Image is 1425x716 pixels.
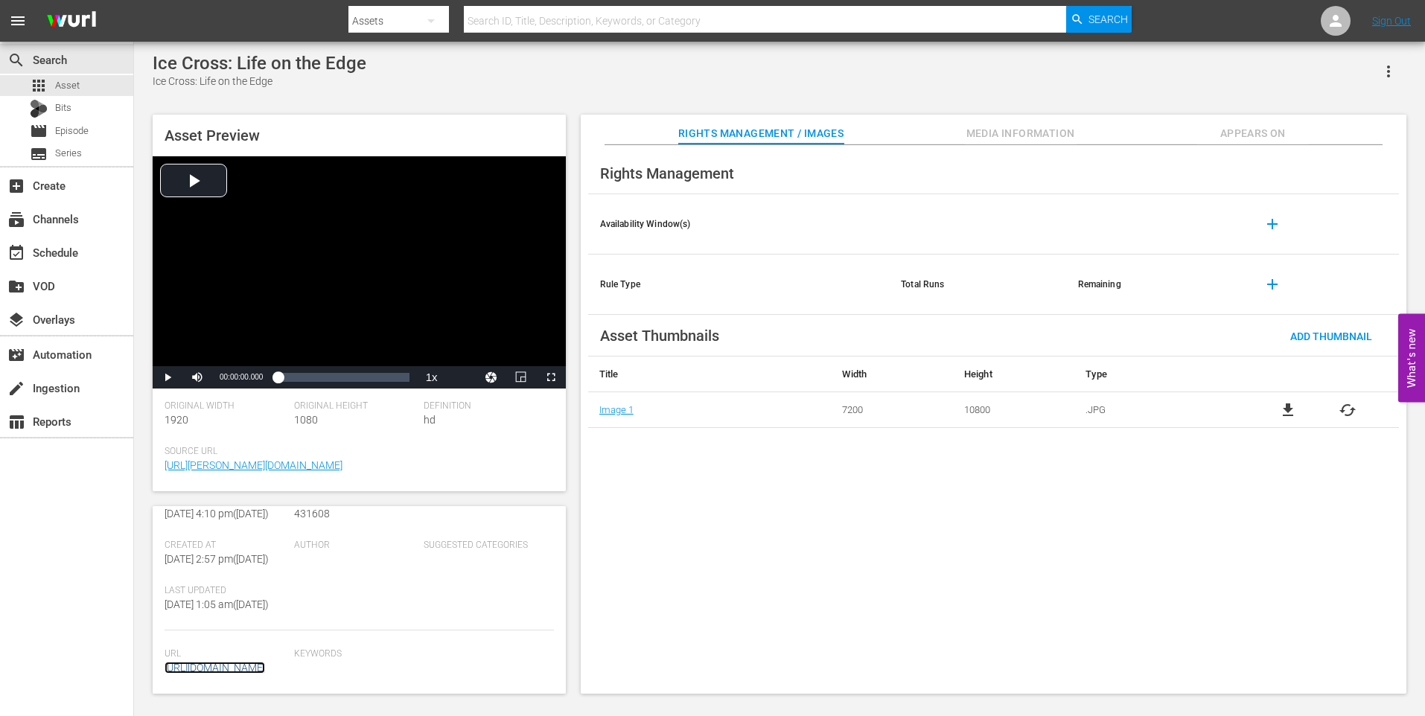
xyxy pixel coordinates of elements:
[153,53,366,74] div: Ice Cross: Life on the Edge
[30,145,48,163] span: Series
[1255,266,1290,302] button: add
[1074,392,1237,428] td: .JPG
[600,327,719,345] span: Asset Thumbnails
[165,598,269,610] span: [DATE] 1:05 am ( [DATE] )
[7,211,25,228] span: Channels
[588,255,889,315] th: Rule Type
[424,540,546,552] span: Suggested Categories
[1074,357,1237,392] th: Type
[153,74,366,89] div: Ice Cross: Life on the Edge
[1263,215,1281,233] span: add
[30,100,48,118] div: Bits
[476,366,506,389] button: Jump To Time
[831,357,952,392] th: Width
[165,585,287,597] span: Last Updated
[165,459,342,471] a: [URL][PERSON_NAME][DOMAIN_NAME]
[36,4,107,39] img: ans4CAIJ8jUAAAAAAAAAAAAAAAAAAAAAAAAgQb4GAAAAAAAAAAAAAAAAAAAAAAAAJMjXAAAAAAAAAAAAAAAAAAAAAAAAgAT5G...
[1088,6,1128,33] span: Search
[424,400,546,412] span: Definition
[294,414,318,426] span: 1080
[7,311,25,329] span: Overlays
[165,127,260,144] span: Asset Preview
[1279,401,1297,419] a: file_download
[1255,206,1290,242] button: add
[7,413,25,431] span: Reports
[506,366,536,389] button: Picture-in-Picture
[7,346,25,364] span: Automation
[165,400,287,412] span: Original Width
[536,366,566,389] button: Fullscreen
[165,446,546,458] span: Source Url
[1066,6,1132,33] button: Search
[9,12,27,30] span: menu
[30,77,48,95] span: Asset
[1278,322,1384,349] button: Add Thumbnail
[278,373,409,382] div: Progress Bar
[599,404,634,415] a: Image 1
[165,508,269,520] span: [DATE] 4:10 pm ( [DATE] )
[153,366,182,389] button: Play
[165,414,188,426] span: 1920
[30,122,48,140] span: Episode
[953,357,1074,392] th: Height
[7,380,25,397] span: Ingestion
[165,662,265,674] a: [URL][DOMAIN_NAME]
[294,508,330,520] span: 431608
[600,164,734,182] span: Rights Management
[7,278,25,295] span: VOD
[7,244,25,262] span: Schedule
[55,100,71,115] span: Bits
[1066,255,1243,315] th: Remaining
[182,366,212,389] button: Mute
[424,414,436,426] span: hd
[55,146,82,161] span: Series
[153,156,566,389] div: Video Player
[1398,314,1425,403] button: Open Feedback Widget
[889,255,1065,315] th: Total Runs
[165,553,269,565] span: [DATE] 2:57 pm ( [DATE] )
[7,177,25,195] span: Create
[831,392,952,428] td: 7200
[165,648,287,660] span: Url
[165,540,287,552] span: Created At
[55,124,89,138] span: Episode
[294,648,546,660] span: Keywords
[417,366,447,389] button: Playback Rate
[1197,124,1309,143] span: Appears On
[7,51,25,69] span: Search
[965,124,1077,143] span: Media Information
[220,373,263,381] span: 00:00:00.000
[1278,330,1384,342] span: Add Thumbnail
[588,194,889,255] th: Availability Window(s)
[678,124,844,143] span: Rights Management / Images
[1263,275,1281,293] span: add
[1339,401,1357,419] button: cached
[294,400,416,412] span: Original Height
[953,392,1074,428] td: 10800
[1372,15,1411,27] a: Sign Out
[55,78,80,93] span: Asset
[588,357,832,392] th: Title
[294,540,416,552] span: Author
